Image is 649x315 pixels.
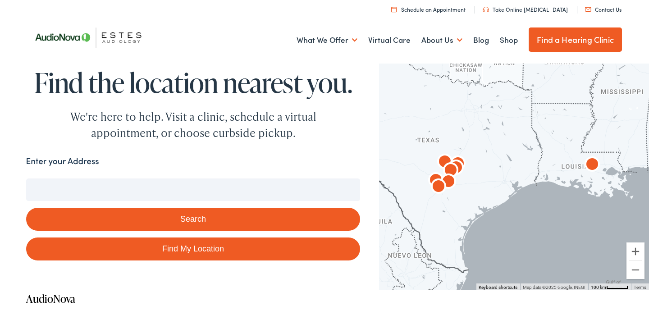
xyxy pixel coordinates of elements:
img: utility icon [391,6,397,12]
a: What We Offer [297,23,357,57]
span: Map data ©2025 Google, INEGI [523,285,585,290]
button: Zoom in [626,242,644,260]
label: Enter your Address [26,155,99,168]
a: Virtual Care [368,23,411,57]
a: Find a Hearing Clinic [529,27,622,52]
a: Schedule an Appointment [391,5,466,13]
a: Take Online [MEDICAL_DATA] [483,5,568,13]
span: 100 km [591,285,606,290]
button: Search [26,208,361,231]
a: AudioNova [26,291,75,306]
div: AudioNova [445,158,467,179]
button: Map Scale: 100 km per 45 pixels [588,283,631,290]
img: utility icon [585,7,591,12]
a: Shop [500,23,518,57]
div: AudioNova [581,155,603,176]
h1: Find the location nearest you. [26,68,361,97]
div: AudioNova [438,172,459,193]
img: Google [381,278,411,290]
div: AudioNova [425,170,447,192]
a: Contact Us [585,5,622,13]
img: utility icon [483,7,489,12]
button: Keyboard shortcuts [479,284,517,291]
a: Terms (opens in new tab) [634,285,646,290]
a: About Us [421,23,462,57]
div: AudioNova [447,154,469,175]
input: Enter your address or zip code [26,178,361,201]
a: Blog [473,23,489,57]
div: We're here to help. Visit a clinic, schedule a virtual appointment, or choose curbside pickup. [49,109,338,141]
div: AudioNova [434,152,456,173]
div: AudioNova [428,177,449,198]
a: Find My Location [26,237,361,260]
button: Zoom out [626,261,644,279]
div: AudioNova [440,160,462,182]
a: Open this area in Google Maps (opens a new window) [381,278,411,290]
